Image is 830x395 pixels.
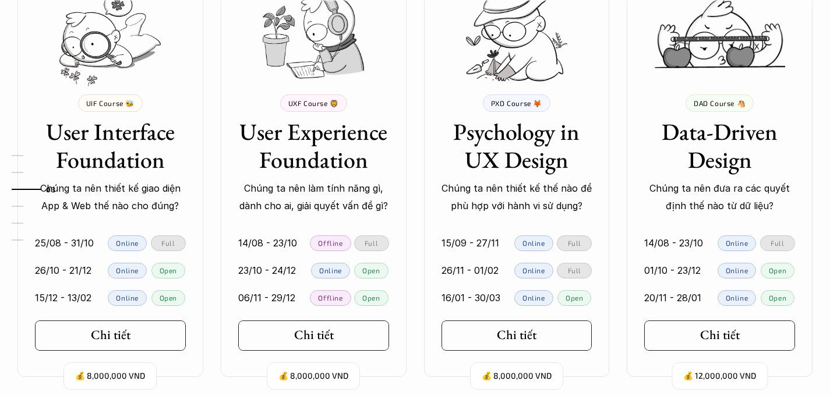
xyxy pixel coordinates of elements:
a: Chi tiết [238,320,389,351]
a: Chi tiết [644,320,795,351]
p: Open [362,294,380,302]
p: 15/09 - 27/11 [442,234,499,252]
p: Online [726,294,748,302]
p: 16/01 - 30/03 [442,289,500,306]
p: Chúng ta nên thiết kế thế nào để phù hợp với hành vi sử dụng? [442,179,592,215]
p: Open [160,266,177,274]
strong: 03 [46,185,55,193]
p: Full [771,239,784,247]
p: Full [568,266,581,274]
p: Online [522,239,545,247]
p: Full [568,239,581,247]
p: Full [365,239,378,247]
p: 20/11 - 28/01 [644,289,701,306]
p: UXF Course 🦁 [288,99,339,107]
p: 💰 8,000,000 VND [278,368,348,384]
p: 26/11 - 01/02 [442,262,499,279]
p: Online [522,266,545,274]
p: 💰 8,000,000 VND [482,368,552,384]
p: 23/10 - 24/12 [238,262,296,279]
p: 01/10 - 23/12 [644,262,701,279]
h5: Chi tiết [700,327,740,343]
p: Online [116,266,139,274]
p: 14/08 - 23/10 [644,234,703,252]
h5: Chi tiết [497,327,536,343]
p: Online [116,294,139,302]
p: Chúng ta nên đưa ra các quyết định thế nào từ dữ liệu? [644,179,795,215]
p: PXD Course 🦊 [491,99,542,107]
h3: User Experience Foundation [238,118,389,174]
p: 💰 8,000,000 VND [75,368,145,384]
a: 03 [12,182,67,196]
p: Offline [318,294,342,302]
p: Online [726,266,748,274]
p: Online [319,266,342,274]
p: 💰 12,000,000 VND [683,368,756,384]
p: DAD Course 🐴 [694,99,746,107]
h3: Psychology in UX Design [442,118,592,174]
p: 06/11 - 29/12 [238,289,295,306]
p: Online [116,239,139,247]
p: Offline [318,239,342,247]
p: Open [769,294,786,302]
p: UIF Course 🐝 [86,99,135,107]
p: Open [566,294,583,302]
p: Open [160,294,177,302]
h5: Chi tiết [91,327,130,343]
h3: Data-Driven Design [644,118,795,174]
p: Online [522,294,545,302]
p: Open [769,266,786,274]
p: Online [726,239,748,247]
a: Chi tiết [442,320,592,351]
h5: Chi tiết [294,327,334,343]
p: 14/08 - 23/10 [238,234,297,252]
p: Open [362,266,380,274]
p: Full [161,239,175,247]
p: Chúng ta nên làm tính năng gì, dành cho ai, giải quyết vấn đề gì? [238,179,389,215]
